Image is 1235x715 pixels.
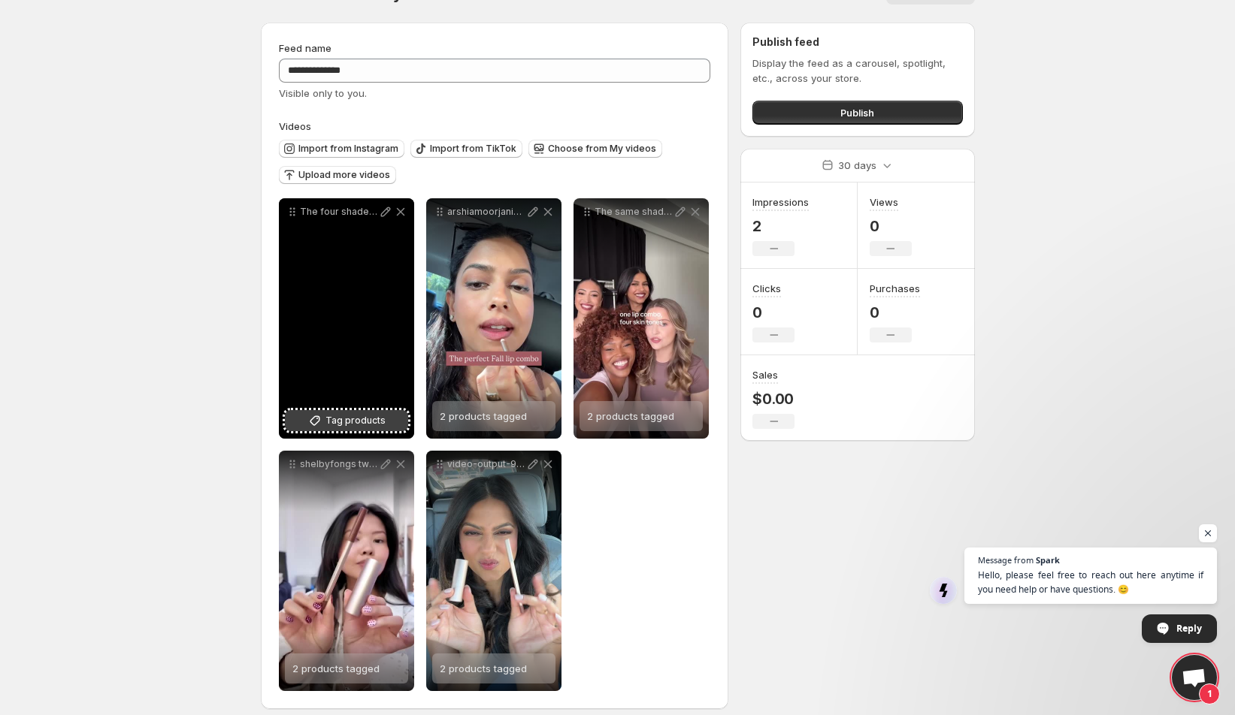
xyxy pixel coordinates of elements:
span: Upload more videos [298,169,390,181]
span: Hello, please feel free to reach out here anytime if you need help or have questions. 😊 [978,568,1203,596]
p: 0 [752,303,795,321]
button: Choose from My videos [528,140,662,158]
span: 2 products tagged [440,410,527,422]
h3: Views [870,195,898,210]
p: 0 [870,303,920,321]
span: Reply [1176,615,1202,641]
span: Visible only to you. [279,87,367,99]
p: 2 [752,217,809,235]
p: 30 days [838,158,876,173]
p: The same shades of Story Line Lipliner and Soft Swipe Lipstick on four different models [595,206,673,218]
span: Videos [279,120,311,132]
span: 2 products tagged [587,410,674,422]
button: Upload more videos [279,166,396,184]
div: Open chat [1172,655,1217,700]
div: The four shades of Soft Swipe brought to life We cant wait for you to experience Rosewood Glow Ve... [279,198,414,439]
span: Message from [978,556,1034,564]
span: 2 products tagged [440,662,527,674]
span: Import from Instagram [298,143,398,155]
p: The four shades of Soft Swipe brought to life We cant wait for you to experience Rosewood Glow Ve... [300,206,378,218]
h2: Publish feed [752,35,962,50]
span: Feed name [279,42,331,54]
button: Import from Instagram [279,140,404,158]
div: video-output-9B485023-35E3-4558-8EC1-EA154199BE82-12 products tagged [426,451,562,691]
h3: Sales [752,367,778,382]
span: Tag products [325,413,386,428]
span: 2 products tagged [292,662,380,674]
span: Publish [840,105,874,120]
div: shelbyfongs two-minute morning lip Everyday Chai and Velvet Mauve2 products tagged [279,451,414,691]
p: $0.00 [752,390,795,408]
p: arshiamoorjanis Fall lip combo Dreamy Henna Velvet Mauve Shop Story Line Lipliner and Soft Swipe ... [447,206,525,218]
button: Import from TikTok [410,140,522,158]
p: video-output-9B485023-35E3-4558-8EC1-EA154199BE82-1 [447,458,525,470]
h3: Impressions [752,195,809,210]
h3: Clicks [752,281,781,296]
button: Publish [752,101,962,125]
span: 1 [1199,683,1220,704]
div: arshiamoorjanis Fall lip combo Dreamy Henna Velvet Mauve Shop Story Line Lipliner and Soft Swipe ... [426,198,562,439]
h3: Purchases [870,281,920,296]
p: Display the feed as a carousel, spotlight, etc., across your store. [752,56,962,86]
p: 0 [870,217,912,235]
button: Tag products [285,410,408,431]
span: Import from TikTok [430,143,516,155]
p: shelbyfongs two-minute morning lip Everyday Chai and Velvet Mauve [300,458,378,470]
div: The same shades of Story Line Lipliner and Soft Swipe Lipstick on four different models2 products... [574,198,709,439]
span: Spark [1036,556,1060,564]
span: Choose from My videos [548,143,656,155]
